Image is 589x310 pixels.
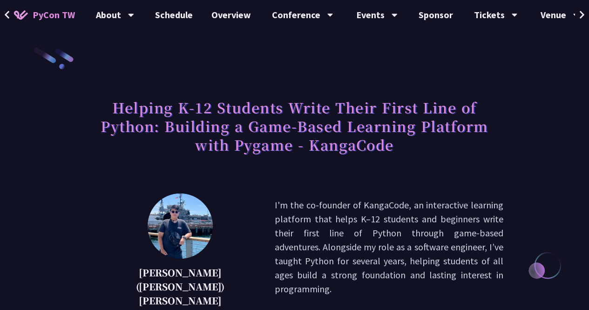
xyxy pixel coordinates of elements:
[5,3,84,27] a: PyCon TW
[14,10,28,20] img: Home icon of PyCon TW 2025
[148,193,213,259] img: Chieh-Hung (Jeff) Cheng
[86,93,503,158] h1: Helping K-12 Students Write Their First Line of Python: Building a Game-Based Learning Platform w...
[33,8,75,22] span: PyCon TW
[109,266,251,308] p: [PERSON_NAME] ([PERSON_NAME]) [PERSON_NAME]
